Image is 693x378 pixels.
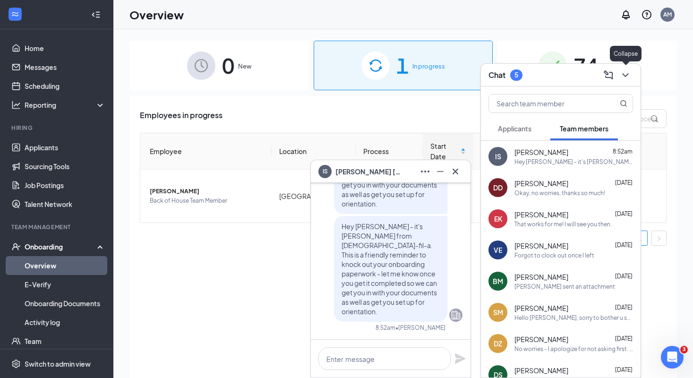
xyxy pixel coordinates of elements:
[25,313,105,332] a: Activity log
[450,166,461,177] svg: Cross
[494,214,502,223] div: EK
[514,303,568,313] span: [PERSON_NAME]
[618,68,633,83] button: ChevronDown
[615,366,633,373] span: [DATE]
[514,314,633,322] div: Hello [PERSON_NAME], sorry to bother u so late I just took a look at my schedule and I actually s...
[489,94,601,112] input: Search team member
[680,346,688,353] span: 3
[493,276,503,286] div: BM
[473,133,535,170] th: Status
[433,164,448,179] button: Minimize
[25,58,105,77] a: Messages
[25,332,105,351] a: Team
[435,166,446,177] svg: Minimize
[620,9,632,20] svg: Notifications
[272,133,356,170] th: Location
[25,294,105,313] a: Onboarding Documents
[615,241,633,249] span: [DATE]
[514,366,568,375] span: [PERSON_NAME]
[25,195,105,214] a: Talent Network
[342,222,437,316] span: Hey [PERSON_NAME] - it's [PERSON_NAME] from [DEMOGRAPHIC_DATA]-fil-a. This is a friendly reminder...
[651,231,667,246] li: Next Page
[25,77,105,95] a: Scheduling
[641,9,652,20] svg: QuestionInfo
[493,308,503,317] div: SM
[412,61,445,71] span: In progress
[25,242,97,251] div: Onboarding
[560,124,608,133] span: Team members
[25,275,105,294] a: E-Verify
[514,283,615,291] div: [PERSON_NAME] sent an attachment
[494,339,502,348] div: DZ
[150,187,264,196] span: [PERSON_NAME]
[615,273,633,280] span: [DATE]
[514,220,612,228] div: That works for me! I will see you then.
[335,166,402,177] span: [PERSON_NAME] [PERSON_NAME]
[651,231,667,246] button: right
[11,124,103,132] div: Hiring
[91,10,101,19] svg: Collapse
[613,148,633,155] span: 8:52am
[620,100,627,107] svg: MagnifyingGlass
[25,138,105,157] a: Applicants
[418,164,433,179] button: Ellipses
[495,152,501,161] div: IS
[11,242,21,251] svg: UserCheck
[376,324,395,332] div: 8:52am
[448,164,463,179] button: Cross
[514,179,568,188] span: [PERSON_NAME]
[25,157,105,176] a: Sourcing Tools
[430,141,459,162] span: Start Date
[395,324,445,332] span: • [PERSON_NAME]
[573,49,598,82] span: 74
[602,61,636,71] span: Completed
[238,61,251,71] span: New
[615,210,633,217] span: [DATE]
[514,189,605,197] div: Okay, no worries, thanks so much!
[11,359,21,369] svg: Settings
[396,49,409,82] span: 1
[419,166,431,177] svg: Ellipses
[10,9,20,19] svg: WorkstreamLogo
[25,176,105,195] a: Job Postings
[150,196,264,206] span: Back of House Team Member
[514,345,633,353] div: No worries - I apologize for not asking first. I certainly hope you feel better!
[11,223,103,231] div: Team Management
[514,147,568,157] span: [PERSON_NAME]
[514,71,518,79] div: 5
[663,10,672,18] div: AM
[493,183,503,192] div: DD
[222,49,234,82] span: 0
[514,272,568,282] span: [PERSON_NAME]
[620,69,631,81] svg: ChevronDown
[450,309,462,321] svg: Company
[488,70,505,80] h3: Chat
[11,100,21,110] svg: Analysis
[615,304,633,311] span: [DATE]
[129,7,184,23] h1: Overview
[494,245,502,255] div: VE
[25,256,105,275] a: Overview
[25,100,106,110] div: Reporting
[610,46,642,61] div: Collapse
[514,158,633,166] div: Hey [PERSON_NAME] - it's [PERSON_NAME] from [DEMOGRAPHIC_DATA]-fil-a. This is a friendly reminder...
[140,109,222,128] span: Employees in progress
[272,170,356,223] td: [GEOGRAPHIC_DATA]
[615,335,633,342] span: [DATE]
[140,133,272,170] th: Employee
[514,241,568,250] span: [PERSON_NAME]
[498,124,531,133] span: Applicants
[661,346,684,369] iframe: Intercom live chat
[454,353,466,364] svg: Plane
[656,236,662,241] span: right
[514,210,568,219] span: [PERSON_NAME]
[615,179,633,186] span: [DATE]
[514,335,568,344] span: [PERSON_NAME]
[25,39,105,58] a: Home
[601,68,616,83] button: ComposeMessage
[25,359,91,369] div: Switch to admin view
[356,133,423,170] th: Process
[603,69,614,81] svg: ComposeMessage
[514,251,594,259] div: Forgot to clock out once I left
